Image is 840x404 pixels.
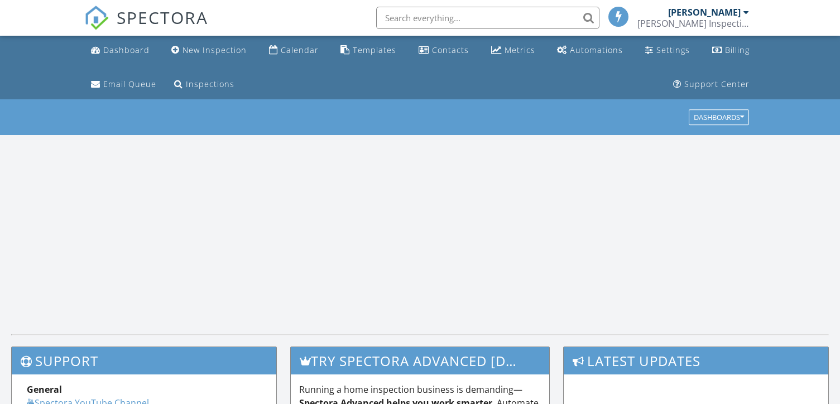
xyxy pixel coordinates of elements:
[353,45,396,55] div: Templates
[641,40,694,61] a: Settings
[725,45,750,55] div: Billing
[669,74,754,95] a: Support Center
[505,45,535,55] div: Metrics
[281,45,319,55] div: Calendar
[186,79,234,89] div: Inspections
[103,79,156,89] div: Email Queue
[291,347,549,374] h3: Try spectora advanced [DATE]
[637,18,749,29] div: Zimmerman Inspections LLC
[694,114,744,122] div: Dashboards
[376,7,599,29] input: Search everything...
[87,40,154,61] a: Dashboard
[553,40,627,61] a: Automations (Basic)
[656,45,690,55] div: Settings
[84,15,208,39] a: SPECTORA
[103,45,150,55] div: Dashboard
[684,79,750,89] div: Support Center
[414,40,473,61] a: Contacts
[265,40,323,61] a: Calendar
[487,40,540,61] a: Metrics
[12,347,276,374] h3: Support
[689,110,749,126] button: Dashboards
[87,74,161,95] a: Email Queue
[570,45,623,55] div: Automations
[564,347,828,374] h3: Latest Updates
[708,40,754,61] a: Billing
[183,45,247,55] div: New Inspection
[27,383,62,396] strong: General
[668,7,741,18] div: [PERSON_NAME]
[84,6,109,30] img: The Best Home Inspection Software - Spectora
[432,45,469,55] div: Contacts
[167,40,251,61] a: New Inspection
[117,6,208,29] span: SPECTORA
[336,40,401,61] a: Templates
[170,74,239,95] a: Inspections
